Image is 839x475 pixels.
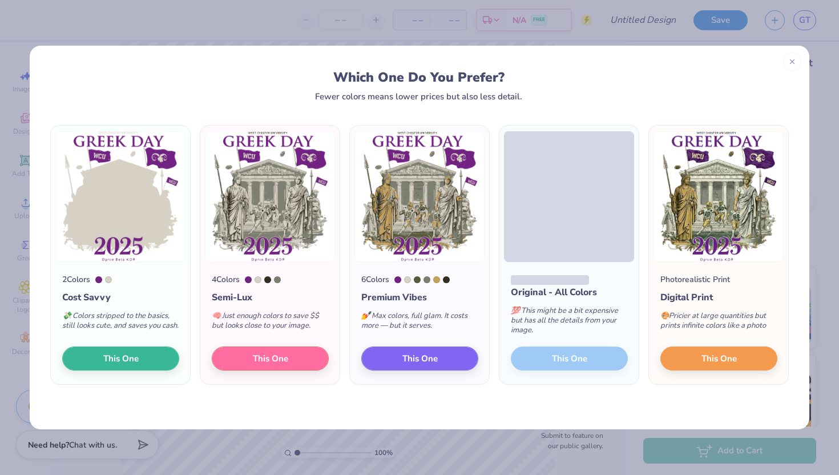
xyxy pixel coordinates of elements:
div: 6 Colors [361,273,389,285]
span: 💅 [361,311,370,321]
img: 2 color option [55,131,185,262]
div: Premium Vibes [361,291,478,304]
div: Max colors, full glam. It costs more — but it serves. [361,304,478,342]
div: 2 Colors [62,273,90,285]
div: 4 Colors [212,273,240,285]
span: 🧠 [212,311,221,321]
div: Semi-Lux [212,291,329,304]
img: 4 color option [205,131,335,262]
div: 2603 C [95,276,102,283]
div: 7527 C [105,276,112,283]
span: 🎨 [660,311,669,321]
button: This One [361,347,478,371]
div: Just enough colors to save $$ but looks close to your image. [212,304,329,342]
span: This One [253,352,288,365]
div: Photorealistic Print [660,273,730,285]
div: 7527 C [255,276,261,283]
div: This might be a bit expensive but has all the details from your image. [511,299,628,347]
div: 2603 C [245,276,252,283]
div: 7527 C [404,276,411,283]
button: This One [62,347,179,371]
div: 2603 C [394,276,401,283]
div: 416 C [274,276,281,283]
button: This One [660,347,777,371]
div: Cost Savvy [62,291,179,304]
span: 💯 [511,305,520,316]
span: This One [701,352,737,365]
button: This One [212,347,329,371]
span: 💸 [62,311,71,321]
div: Colors stripped to the basics, still looks cute, and saves you cash. [62,304,179,342]
div: Black 2 C [443,276,450,283]
div: 7763 C [414,276,421,283]
div: Original - All Colors [511,285,628,299]
img: Photorealistic preview [654,131,784,262]
span: This One [402,352,438,365]
span: This One [103,352,139,365]
div: Digital Print [660,291,777,304]
img: 6 color option [354,131,485,262]
div: Fewer colors means lower prices but also less detail. [315,92,522,101]
div: Pricier at large quantities but prints infinite colors like a photo [660,304,777,342]
div: Which One Do You Prefer? [61,70,777,85]
div: 416 C [423,276,430,283]
div: Black 2 C [264,276,271,283]
div: 7407 C [433,276,440,283]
